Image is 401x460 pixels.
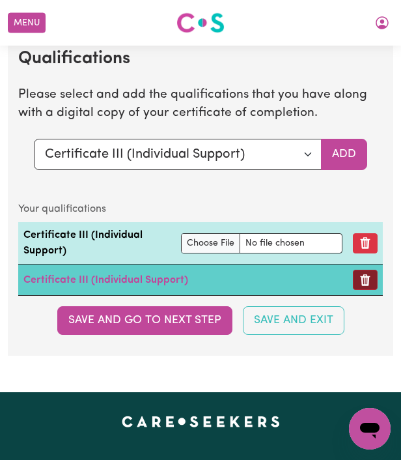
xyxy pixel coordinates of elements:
a: Certificate III (Individual Support) [23,275,188,285]
h2: Qualifications [18,49,383,70]
iframe: Button to launch messaging window [349,408,391,450]
button: Save and Exit [243,306,344,335]
button: Save and go to next step [57,306,232,335]
button: Menu [8,13,46,33]
button: My Account [368,12,396,34]
p: Please select and add the qualifications that you have along with a digital copy of your certific... [18,86,383,124]
button: Add selected qualification [321,139,367,170]
a: Careseekers logo [176,8,225,38]
caption: Your qualifications [18,196,383,222]
img: Careseekers logo [176,11,225,35]
button: Remove qualification [353,233,378,253]
a: Careseekers home page [122,416,280,426]
td: Certificate III (Individual Support) [18,222,176,265]
button: Remove certificate [353,270,378,290]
